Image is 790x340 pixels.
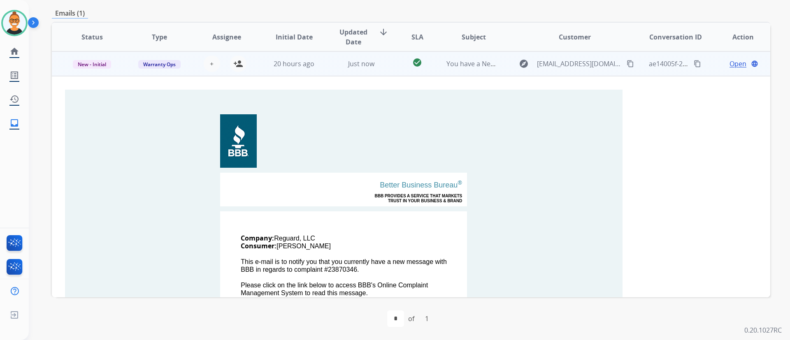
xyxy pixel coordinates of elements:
[212,32,241,42] span: Assignee
[221,115,256,167] img: BBB
[458,179,462,186] sup: ®
[9,46,19,56] mat-icon: home
[152,32,167,42] span: Type
[9,94,19,104] mat-icon: history
[627,60,634,67] mat-icon: content_copy
[9,118,19,128] mat-icon: inbox
[81,32,103,42] span: Status
[649,59,775,68] span: ae14005f-2c09-4383-a9eb-1b363ad6971b
[418,310,435,327] div: 1
[703,23,770,51] th: Action
[462,32,486,42] span: Subject
[274,59,314,68] span: 20 hours ago
[537,59,622,69] span: [EMAIL_ADDRESS][DOMAIN_NAME]
[9,70,19,80] mat-icon: list_alt
[237,180,462,194] td: Better Business Bureau
[446,59,786,68] span: You have a New Message from BBB Serving [GEOGRAPHIC_DATA][US_STATE], Consumer Complaint #23870346
[751,60,758,67] mat-icon: language
[744,325,782,335] p: 0.20.1027RC
[204,56,220,72] button: +
[73,60,111,69] span: New - Initial
[519,59,529,69] mat-icon: explore
[411,32,423,42] span: SLA
[233,59,243,69] mat-icon: person_add
[276,32,313,42] span: Initial Date
[730,59,746,69] span: Open
[3,12,26,35] img: avatar
[559,32,591,42] span: Customer
[379,27,388,37] mat-icon: arrow_downward
[649,32,702,42] span: Conversation ID
[694,60,701,67] mat-icon: content_copy
[348,59,374,68] span: Just now
[241,241,276,250] b: Consumer:
[138,60,181,69] span: Warranty Ops
[412,58,422,67] mat-icon: check_circle
[335,27,372,47] span: Updated Date
[408,314,414,324] div: of
[52,8,88,19] p: Emails (1)
[241,234,274,243] b: Company:
[237,194,462,204] td: BBB PROVIDES A SERVICE THAT MARKETS TRUST IN YOUR BUSINESS & BRAND
[210,59,214,69] span: +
